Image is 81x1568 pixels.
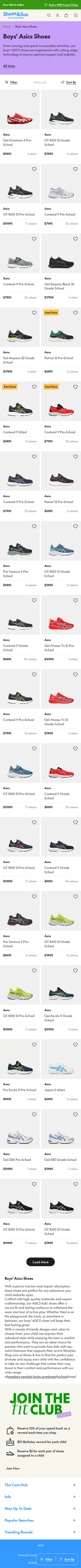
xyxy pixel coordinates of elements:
img: Vector_3098.svg [6,1449,14,1457]
span: $ 179.95 [44,295,53,299]
p: Asics [44,934,78,938]
a: Gel-Noosa Tri 16 Grade School [44,718,78,726]
a: Contend 9 Grade School [44,792,78,800]
a: school [58,1374,67,1379]
p: Fan Fave [44,384,59,390]
p: Asics [3,424,37,428]
p: Asics [44,712,78,716]
span: $ 69.95 [44,369,52,374]
span: Info [5,1494,11,1499]
a: Fan Fave [41,381,81,421]
a: GT-1000 13 Pre-School [3,1014,37,1018]
span: $ 109.95 [3,879,12,883]
a: Contend 9 Grade School [44,866,78,874]
p: Asics [44,1008,78,1012]
span: $ 89.95 [3,583,11,587]
a: Gel-1130 Grade School [44,1158,78,1162]
p: Asics [3,860,37,864]
a: GT-1000 13 Pre-School [3,792,37,796]
div: 12 colours [25,295,37,299]
a: Gel-Noosa Tri 16 Pre-School [44,644,78,652]
span: Boys' Asics Shoes [15,24,37,28]
span: $ 69.95 [3,439,11,443]
a: GT-1000 13 Grade School [44,1227,78,1236]
a: Shoes & Sox [3,12,29,19]
a: GT-1000 13 Grade School [44,940,78,948]
span: $ 109.95 [44,657,54,661]
p: Asics [44,786,78,790]
a: Receive $2 for each pair of shoes assigned to a child [17,1449,75,1458]
a: Gel-Kayano 32 Grade School [3,356,37,364]
div: > [3,24,78,28]
p: Asics [44,1222,78,1226]
span: Book a FREE Expert Fitting [49,3,78,6]
div: 12 colours [25,509,37,513]
div: 2 colours [67,369,78,374]
div: 1 colour [68,295,78,299]
a: Patriot 13 Pre-School [44,500,78,504]
div: 10 colours [65,879,78,883]
a: Gel-Kayano Black 32 Grade School [44,282,78,291]
a: Pre Venture 9 Pre-School [3,569,37,578]
a: Contend 9 Pre-School [3,718,37,722]
span: Sort By [64,1557,75,1562]
p: Asics [3,1082,37,1086]
a: boots [33,1374,41,1379]
a: GT-1000 13 Pre-School [3,1227,37,1232]
span: $ 119.95 [44,1241,53,1245]
button: Filter [37,1556,56,1562]
p: Asics [3,712,37,716]
img: SNS_Logo_Responsive.svg [3,12,29,19]
span: $ 109.95 [3,805,12,809]
span: Popular Searches [5,1518,34,1523]
div: 3 colours [67,152,78,156]
button: Stay Up To Date [5,1504,76,1513]
span: $ 119.95 [44,953,53,957]
div: 12 colours [66,221,78,226]
span: Sort By [66,80,76,84]
a: Contend 9 Pre-School [3,500,37,504]
span: $ 119.95 [44,152,53,156]
p: Asics [3,350,37,354]
p: Asics [3,207,37,211]
a: Privacy Policy [46,1553,63,1557]
a: Gel-Excite 11 Grade School [44,1014,78,1022]
span: Trending Brands [5,1529,33,1535]
p: Asics [3,564,37,568]
p: From running and sports to everyday activities, our boys' ASICS shoes are engineered with cutting... [3,44,78,57]
p: Asics [44,494,78,498]
p: Crafted with high-quality materials and expert craftsmanship, our ASICS kids' shoes offer a secur... [5,1297,76,1327]
div: 1 colour [27,152,37,156]
span: $ 79.95 [3,295,11,299]
div: 2 colours [26,953,37,957]
div: 1 colour [68,1027,78,1031]
img: vector1.svg [6,1427,14,1434]
div: 5 colours [67,953,78,957]
span: $ 119.95 [44,1167,53,1171]
p: Asics [44,1152,78,1156]
div: 7 colours [25,805,37,809]
p: Asics [44,350,78,354]
span: $ 179.95 [3,369,12,374]
div: 1 colour [68,731,78,735]
a: Gel-1130 Pre-School [3,1158,37,1162]
a: Contend 9 Pre-School [3,282,37,286]
a: Fan Fave [41,307,81,347]
span: $ 89.95 [3,953,11,957]
a: Book a FREE Expert Fitting [44,1,78,8]
p: With superior traction and impact absorption, these shoes are perfect for any adventure your chil... [5,1284,76,1297]
p: AUD [38,1543,43,1547]
span: $ 99.95 [3,152,11,156]
img: join-up.png [3,1387,78,1425]
p: With a variety of trendy designs and colors to choose from, your child can express their individu... [5,1327,76,1353]
div: 2 colours [67,509,78,513]
div: 1 colour [68,1167,78,1171]
div: 7 colours [25,879,37,883]
a: Pre Excite 11 Pre-School [3,1088,37,1092]
p: Asics [44,860,78,864]
span: $ 79.95 [44,439,52,443]
button: Info [5,1492,76,1501]
div: 5 colours [67,1241,78,1245]
div: 10 colours [24,657,37,661]
div: 10 colours [65,805,78,809]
